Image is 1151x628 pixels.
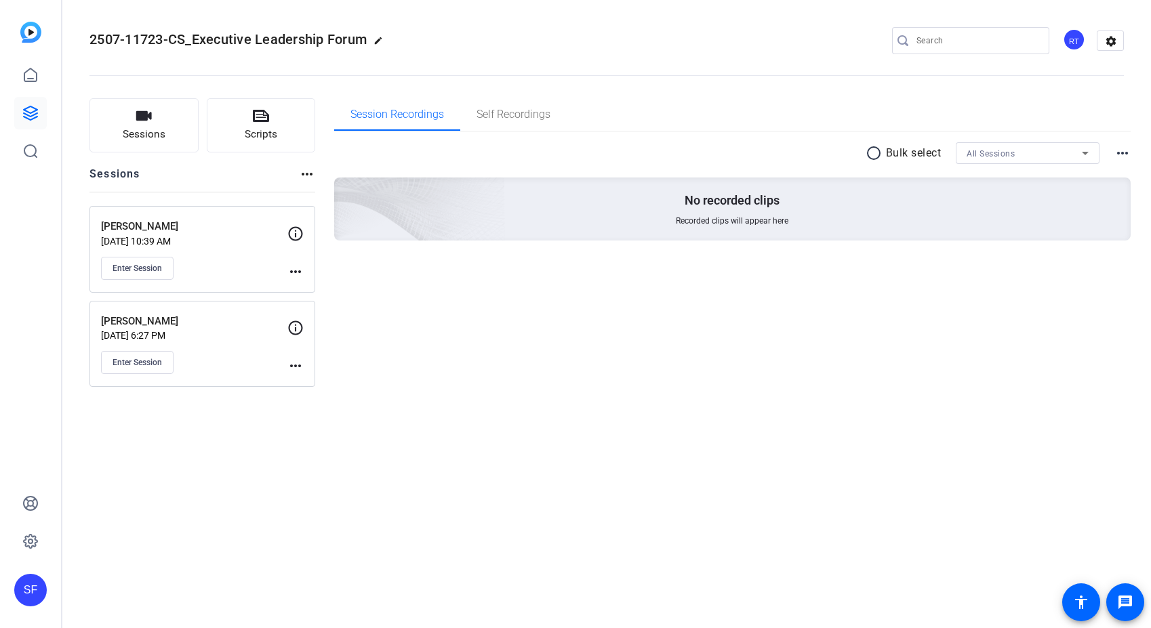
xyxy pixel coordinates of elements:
[685,192,780,209] p: No recorded clips
[245,127,277,142] span: Scripts
[866,145,886,161] mat-icon: radio_button_unchecked
[1073,594,1089,610] mat-icon: accessibility
[1063,28,1085,51] div: RT
[350,109,444,120] span: Session Recordings
[287,358,304,374] mat-icon: more_horiz
[89,31,367,47] span: 2507-11723-CS_Executive Leadership Forum
[207,98,316,152] button: Scripts
[373,36,390,52] mat-icon: edit
[1097,31,1125,51] mat-icon: settings
[287,264,304,280] mat-icon: more_horiz
[101,257,174,280] button: Enter Session
[1114,145,1131,161] mat-icon: more_horiz
[101,219,287,234] p: [PERSON_NAME]
[101,330,287,341] p: [DATE] 6:27 PM
[123,127,165,142] span: Sessions
[89,98,199,152] button: Sessions
[113,263,162,274] span: Enter Session
[101,314,287,329] p: [PERSON_NAME]
[967,149,1015,159] span: All Sessions
[182,43,506,337] img: embarkstudio-empty-session.png
[886,145,942,161] p: Bulk select
[1063,28,1087,52] ngx-avatar: Rob Thomas
[113,357,162,368] span: Enter Session
[89,166,140,192] h2: Sessions
[916,33,1038,49] input: Search
[101,351,174,374] button: Enter Session
[14,574,47,606] div: SF
[676,215,788,226] span: Recorded clips will appear here
[20,22,41,43] img: blue-gradient.svg
[101,236,287,247] p: [DATE] 10:39 AM
[299,166,315,182] mat-icon: more_horiz
[477,109,550,120] span: Self Recordings
[1117,594,1133,610] mat-icon: message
